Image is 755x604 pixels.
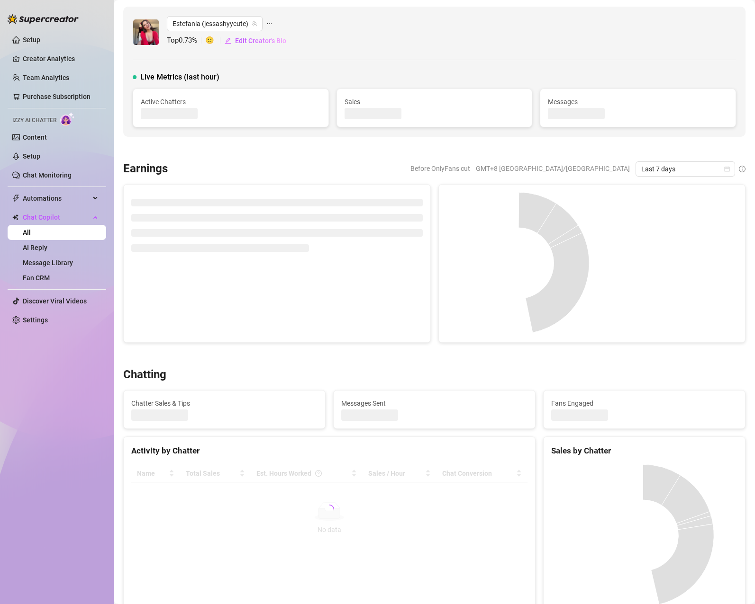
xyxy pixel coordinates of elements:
[548,97,728,107] span: Messages
[140,71,219,83] span: Live Metrics (last hour)
[12,116,56,125] span: Izzy AI Chatter
[23,51,99,66] a: Creator Analytics
[23,93,91,100] a: Purchase Subscription
[133,19,159,45] img: Estefania
[252,21,257,27] span: team
[551,444,737,457] div: Sales by Chatter
[12,214,18,221] img: Chat Copilot
[123,161,168,177] h3: Earnings
[23,36,40,44] a: Setup
[167,35,205,46] span: Top 0.73 %
[173,17,257,31] span: Estefania (jessashyycute)
[266,16,273,31] span: ellipsis
[12,195,20,202] span: thunderbolt
[410,161,470,176] span: Before OnlyFans cut
[345,97,525,107] span: Sales
[23,191,90,206] span: Automations
[205,35,224,46] span: 🙂
[224,33,287,48] button: Edit Creator's Bio
[23,316,48,324] a: Settings
[23,74,69,81] a: Team Analytics
[23,152,40,160] a: Setup
[23,133,47,141] a: Content
[341,398,528,409] span: Messages Sent
[641,162,729,176] span: Last 7 days
[325,505,334,514] span: loading
[23,171,72,179] a: Chat Monitoring
[23,210,90,225] span: Chat Copilot
[23,259,73,266] a: Message Library
[23,229,31,236] a: All
[723,572,746,595] iframe: Intercom live chat
[131,444,528,457] div: Activity by Chatter
[123,367,166,382] h3: Chatting
[235,37,286,44] span: Edit Creator's Bio
[23,244,47,251] a: AI Reply
[60,112,75,126] img: AI Chatter
[8,14,79,24] img: logo-BBDzfeDw.svg
[724,166,730,172] span: calendar
[141,97,321,107] span: Active Chatters
[23,274,50,282] a: Fan CRM
[551,398,737,409] span: Fans Engaged
[23,297,87,305] a: Discover Viral Videos
[131,398,318,409] span: Chatter Sales & Tips
[739,166,746,172] span: info-circle
[476,161,630,176] span: GMT+8 [GEOGRAPHIC_DATA]/[GEOGRAPHIC_DATA]
[225,37,231,44] span: edit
